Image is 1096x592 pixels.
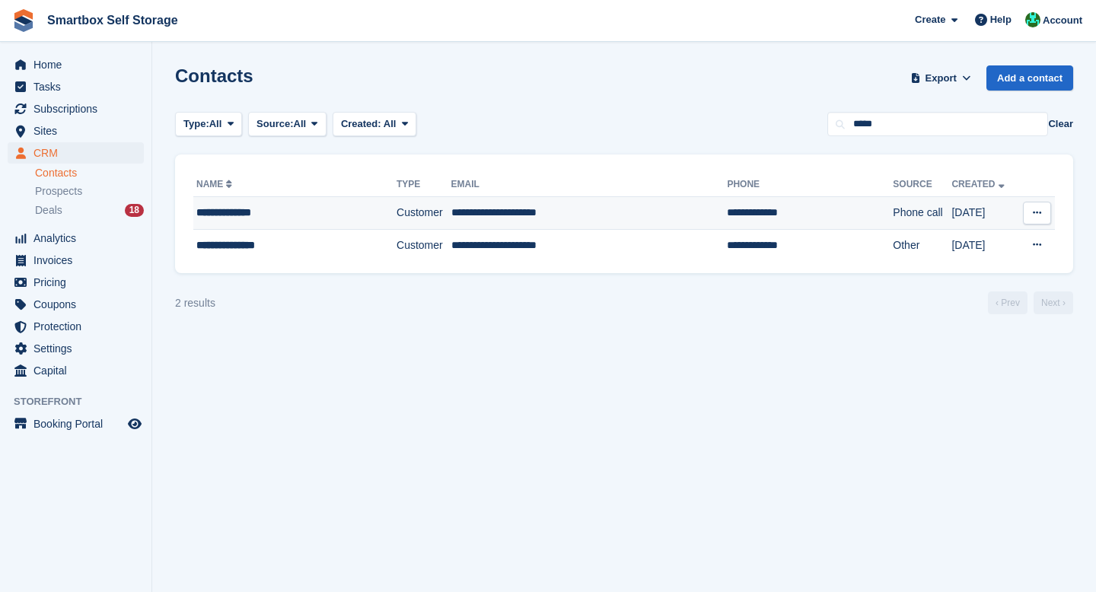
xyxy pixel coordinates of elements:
a: Previous [988,291,1027,314]
span: Deals [35,203,62,218]
a: menu [8,272,144,293]
a: Next [1034,291,1073,314]
a: Name [196,179,235,189]
nav: Page [985,291,1076,314]
td: Other [893,229,951,261]
a: Prospects [35,183,144,199]
span: Coupons [33,294,125,315]
button: Type: All [175,112,242,137]
span: All [294,116,307,132]
img: Elinor Shepherd [1025,12,1040,27]
td: [DATE] [951,229,1017,261]
span: Storefront [14,394,151,409]
span: Create [915,12,945,27]
a: Contacts [35,166,144,180]
span: Analytics [33,228,125,249]
a: menu [8,228,144,249]
a: menu [8,316,144,337]
span: Created: [341,118,381,129]
img: stora-icon-8386f47178a22dfd0bd8f6a31ec36ba5ce8667c1dd55bd0f319d3a0aa187defe.svg [12,9,35,32]
span: Source: [256,116,293,132]
h1: Contacts [175,65,253,86]
a: menu [8,413,144,434]
a: Created [951,179,1007,189]
a: menu [8,54,144,75]
span: Booking Portal [33,413,125,434]
div: 2 results [175,295,215,311]
span: All [384,118,397,129]
span: Settings [33,338,125,359]
a: menu [8,142,144,164]
a: Preview store [126,415,144,433]
span: Type: [183,116,209,132]
span: Subscriptions [33,98,125,119]
span: Sites [33,120,125,142]
span: Account [1043,13,1082,28]
th: Email [451,173,728,197]
span: Help [990,12,1012,27]
a: menu [8,76,144,97]
span: Tasks [33,76,125,97]
th: Phone [727,173,893,197]
th: Source [893,173,951,197]
a: Smartbox Self Storage [41,8,184,33]
button: Export [907,65,974,91]
span: Capital [33,360,125,381]
td: Phone call [893,197,951,230]
button: Created: All [333,112,416,137]
a: menu [8,250,144,271]
a: menu [8,338,144,359]
a: Deals 18 [35,202,144,218]
button: Clear [1048,116,1073,132]
th: Type [397,173,451,197]
td: Customer [397,229,451,261]
span: CRM [33,142,125,164]
td: [DATE] [951,197,1017,230]
span: Prospects [35,184,82,199]
button: Source: All [248,112,327,137]
a: menu [8,294,144,315]
a: Add a contact [986,65,1073,91]
span: Pricing [33,272,125,293]
span: All [209,116,222,132]
span: Home [33,54,125,75]
a: menu [8,120,144,142]
td: Customer [397,197,451,230]
span: Protection [33,316,125,337]
div: 18 [125,204,144,217]
a: menu [8,360,144,381]
span: Export [926,71,957,86]
a: menu [8,98,144,119]
span: Invoices [33,250,125,271]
